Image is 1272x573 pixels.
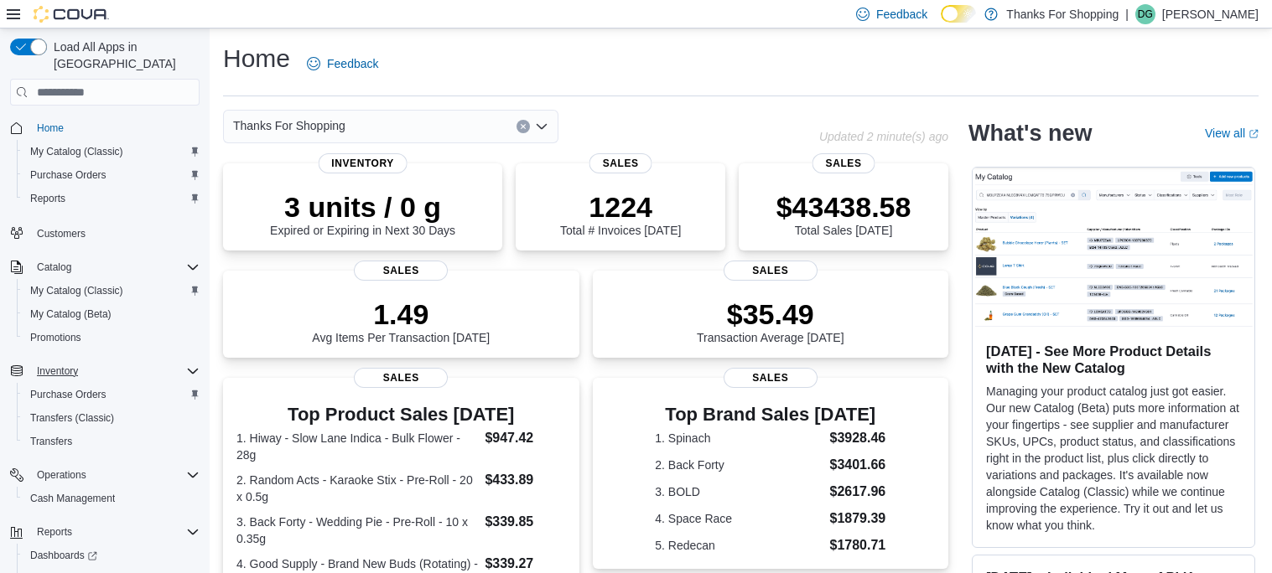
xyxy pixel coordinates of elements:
[17,406,206,430] button: Transfers (Classic)
[30,257,200,277] span: Catalog
[17,487,206,510] button: Cash Management
[30,549,97,562] span: Dashboards
[30,145,123,158] span: My Catalog (Classic)
[23,142,200,162] span: My Catalog (Classic)
[697,297,844,344] div: Transaction Average [DATE]
[829,535,885,555] dd: $1780.71
[23,142,130,162] a: My Catalog (Classic)
[30,117,200,138] span: Home
[17,430,206,453] button: Transfers
[1205,126,1259,140] a: View allExternal link
[23,488,122,508] a: Cash Management
[3,116,206,140] button: Home
[589,153,652,173] span: Sales
[776,190,911,237] div: Total Sales [DATE]
[3,359,206,383] button: Inventory
[1138,4,1153,24] span: DG
[829,508,885,529] dd: $1879.39
[30,492,115,505] span: Cash Management
[1125,4,1129,24] p: |
[23,408,200,428] span: Transfers (Classic)
[23,188,72,209] a: Reports
[23,545,104,565] a: Dashboards
[655,405,885,425] h3: Top Brand Sales [DATE]
[318,153,408,173] span: Inventory
[312,297,490,344] div: Avg Items Per Transaction [DATE]
[3,220,206,245] button: Customers
[300,47,385,80] a: Feedback
[37,121,64,135] span: Home
[233,116,345,136] span: Thanks For Shopping
[697,297,844,331] p: $35.49
[23,431,200,452] span: Transfers
[23,545,200,565] span: Dashboards
[30,465,200,485] span: Operations
[23,281,200,301] span: My Catalog (Classic)
[1249,129,1259,139] svg: External link
[30,192,65,205] span: Reports
[30,411,114,425] span: Transfers (Classic)
[327,55,378,72] span: Feedback
[485,428,565,448] dd: $947.42
[30,465,93,485] button: Operations
[517,120,530,133] button: Clear input
[30,222,200,243] span: Customers
[23,431,79,452] a: Transfers
[236,514,478,547] dt: 3. Back Forty - Wedding Pie - Pre-Roll - 10 x 0.35g
[23,165,113,185] a: Purchase Orders
[829,482,885,502] dd: $2617.96
[30,257,78,277] button: Catalog
[655,537,823,554] dt: 5. Redecan
[236,405,566,425] h3: Top Product Sales [DATE]
[354,368,448,388] span: Sales
[655,483,823,500] dt: 3. BOLD
[37,525,72,539] span: Reports
[17,140,206,163] button: My Catalog (Classic)
[23,488,200,508] span: Cash Management
[30,388,106,401] span: Purchase Orders
[876,6,927,23] span: Feedback
[655,510,823,527] dt: 4. Space Race
[3,256,206,279] button: Catalog
[23,328,200,348] span: Promotions
[819,130,948,143] p: Updated 2 minute(s) ago
[986,383,1241,534] p: Managing your product catalog just got easier. Our new Catalog (Beta) puts more information at yo...
[776,190,911,224] p: $43438.58
[37,261,71,274] span: Catalog
[17,302,206,326] button: My Catalog (Beta)
[17,279,206,302] button: My Catalog (Classic)
[17,544,206,567] a: Dashboards
[30,307,112,321] span: My Catalog (Beta)
[30,522,200,542] span: Reports
[34,6,109,23] img: Cova
[37,364,78,378] span: Inventory
[941,5,976,23] input: Dark Mode
[23,304,200,324] span: My Catalog (Beta)
[535,120,548,133] button: Open list of options
[236,472,478,505] dt: 2. Random Acts - Karaoke Stix - Pre-Roll - 20 x 0.5g
[3,463,206,487] button: Operations
[655,430,823,447] dt: 1. Spinach
[23,385,200,405] span: Purchase Orders
[30,435,72,448] span: Transfers
[1135,4,1155,24] div: D Guenther
[485,512,565,532] dd: $339.85
[23,408,121,428] a: Transfers (Classic)
[30,361,200,381] span: Inventory
[968,120,1092,147] h2: What's new
[23,165,200,185] span: Purchase Orders
[724,261,818,281] span: Sales
[560,190,681,237] div: Total # Invoices [DATE]
[37,227,86,240] span: Customers
[17,383,206,406] button: Purchase Orders
[23,304,118,324] a: My Catalog (Beta)
[30,168,106,182] span: Purchase Orders
[560,190,681,224] p: 1224
[3,520,206,544] button: Reports
[270,190,455,237] div: Expired or Expiring in Next 30 Days
[829,455,885,475] dd: $3401.66
[1162,4,1259,24] p: [PERSON_NAME]
[655,457,823,473] dt: 2. Back Forty
[17,163,206,187] button: Purchase Orders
